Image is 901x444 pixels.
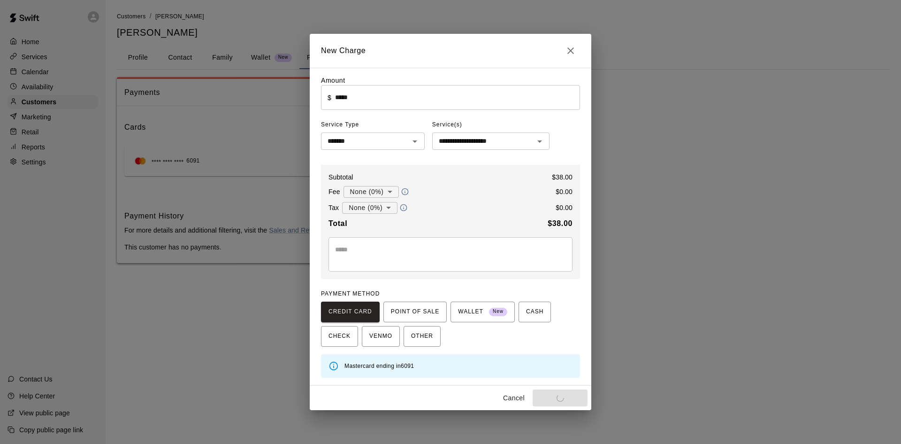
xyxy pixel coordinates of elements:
p: $ 0.00 [556,203,573,212]
span: Mastercard ending in 6091 [344,363,414,369]
p: $ 0.00 [556,187,573,196]
p: $ [328,93,331,102]
span: Service(s) [432,117,462,132]
span: PAYMENT METHOD [321,290,380,297]
button: Cancel [499,389,529,407]
button: POINT OF SALE [383,302,447,322]
button: VENMO [362,326,400,347]
p: Subtotal [328,172,353,182]
span: New [489,305,507,318]
button: CASH [519,302,551,322]
span: POINT OF SALE [391,304,439,319]
span: OTHER [411,329,433,344]
span: Service Type [321,117,425,132]
b: $ 38.00 [548,219,573,227]
div: None (0%) [344,183,399,201]
b: Total [328,219,347,227]
button: Close [561,41,580,60]
p: $ 38.00 [552,172,573,182]
span: CHECK [328,329,351,344]
p: Tax [328,203,339,212]
label: Amount [321,77,345,84]
button: OTHER [404,326,441,347]
button: Open [408,135,421,148]
button: CREDIT CARD [321,302,380,322]
span: WALLET [458,304,507,319]
span: CREDIT CARD [328,304,372,319]
h2: New Charge [310,34,591,68]
p: Fee [328,187,340,196]
span: CASH [526,304,543,319]
div: None (0%) [342,199,397,217]
button: Open [533,135,546,148]
button: CHECK [321,326,358,347]
span: VENMO [369,329,392,344]
button: WALLET New [450,302,515,322]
